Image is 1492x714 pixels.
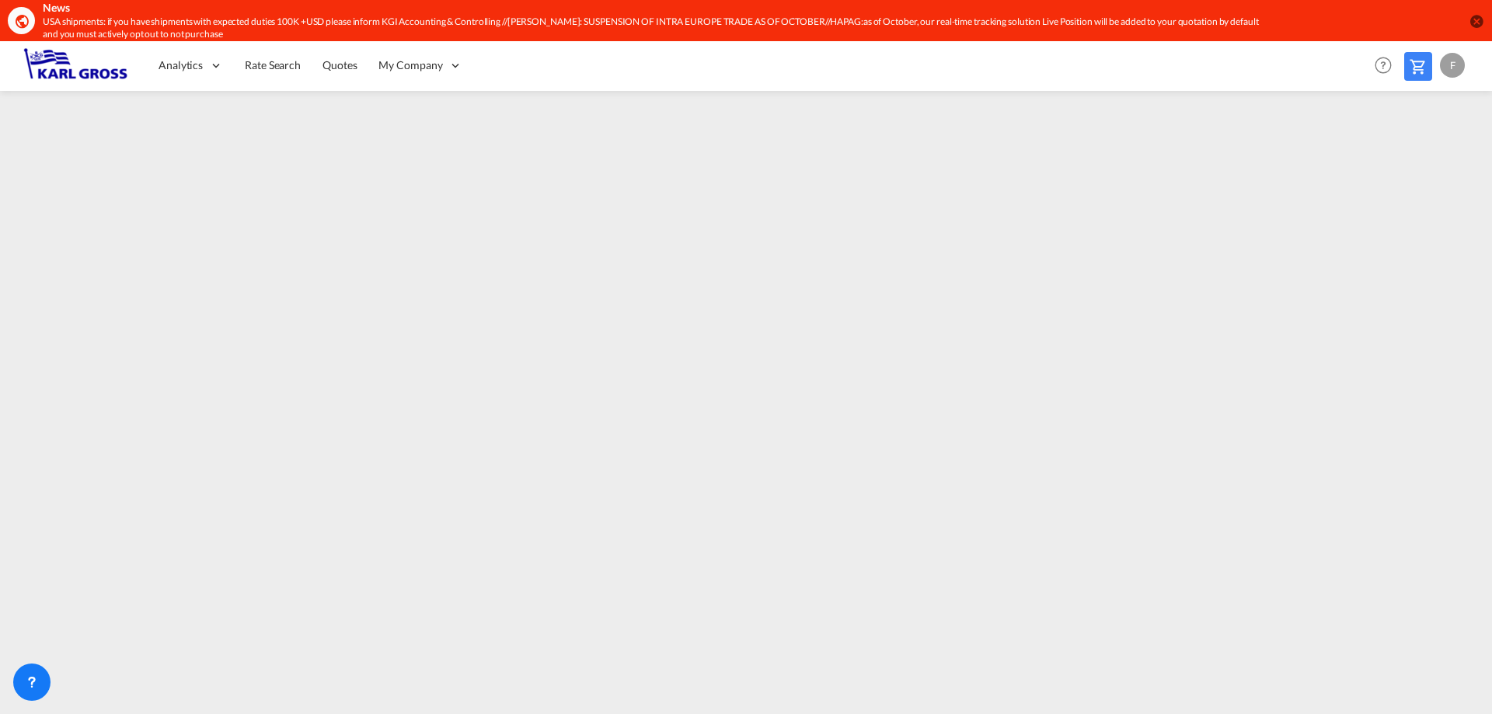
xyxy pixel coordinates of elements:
img: 3269c73066d711f095e541db4db89301.png [23,48,128,83]
div: Help [1370,52,1404,80]
div: F [1440,53,1465,78]
span: My Company [378,57,442,73]
span: Help [1370,52,1396,78]
div: My Company [368,40,473,91]
md-icon: icon-earth [14,13,30,29]
span: Analytics [159,57,203,73]
button: icon-close-circle [1469,13,1484,29]
a: Rate Search [234,40,312,91]
div: Analytics [148,40,234,91]
div: USA shipments: if you have shipments with expected duties 100K +USD please inform KGI Accounting ... [43,16,1263,42]
span: Rate Search [245,58,301,71]
a: Quotes [312,40,368,91]
span: Quotes [322,58,357,71]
